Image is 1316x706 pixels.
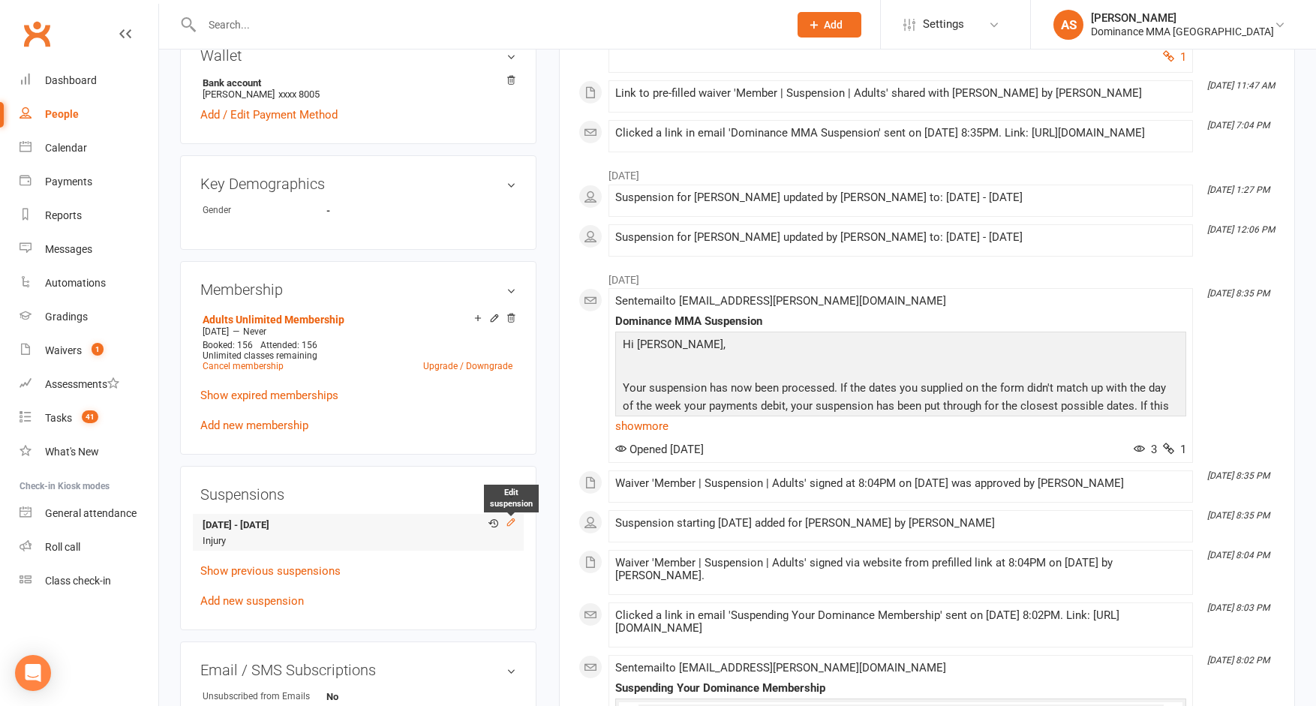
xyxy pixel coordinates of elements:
div: People [45,108,79,120]
span: Add [824,19,843,31]
div: Dashboard [45,74,97,86]
li: [DATE] [578,264,1275,288]
span: 1 [1163,443,1186,456]
span: 3 [1134,443,1157,456]
input: Search... [197,14,778,35]
div: Unsubscribed from Emails [203,689,326,704]
div: AS [1053,10,1083,40]
a: Show previous suspensions [200,564,341,578]
a: Gradings [20,300,158,334]
i: [DATE] 8:35 PM [1207,288,1269,299]
span: 41 [82,410,98,423]
a: What's New [20,435,158,469]
span: [DATE] [203,326,229,337]
div: Suspension starting [DATE] added for [PERSON_NAME] by [PERSON_NAME] [615,517,1186,530]
a: Dashboard [20,64,158,98]
a: Upgrade / Downgrade [423,361,512,371]
div: Clicked a link in email 'Suspending Your Dominance Membership' sent on [DATE] 8:02PM. Link: [URL]... [615,609,1186,635]
div: General attendance [45,507,137,519]
strong: No [326,691,413,702]
h3: Suspensions [200,486,516,503]
span: Never [243,326,266,337]
h3: Key Demographics [200,176,516,192]
li: Injury [200,514,516,551]
div: Gender [203,203,326,218]
div: Tasks [45,412,72,424]
div: Dominance MMA [GEOGRAPHIC_DATA] [1091,25,1274,38]
a: Show expired memberships [200,389,338,402]
a: Waivers 1 [20,334,158,368]
strong: [DATE] - [DATE] [203,518,509,533]
span: Opened [DATE] [615,443,704,456]
span: Settings [923,8,964,41]
button: 1 [1163,48,1186,66]
strong: Bank account [203,77,509,89]
div: Gradings [45,311,88,323]
div: Class check-in [45,575,111,587]
span: Sent email to [EMAIL_ADDRESS][PERSON_NAME][DOMAIN_NAME] [615,294,946,308]
div: Open Intercom Messenger [15,655,51,691]
a: Add new suspension [200,594,304,608]
div: Calendar [45,142,87,154]
i: [DATE] 7:04 PM [1207,120,1269,131]
div: Waiver 'Member | Suspension | Adults' signed via website from prefilled link at 8:04PM on [DATE] ... [615,557,1186,582]
span: 1 [92,343,104,356]
a: Adults Unlimited Membership [203,314,344,326]
div: Clicked a link in email 'Dominance MMA Suspension' sent on [DATE] 8:35PM. Link: [URL][DOMAIN_NAME] [615,127,1186,140]
strong: - [326,205,413,216]
div: Suspending Your Dominance Membership [615,682,1186,695]
p: Your suspension has now been processed. If the dates you supplied on the form didn't match up wit... [619,379,1182,437]
a: show more [615,416,1186,437]
span: Attended: 156 [260,340,317,350]
span: Booked: 156 [203,340,253,350]
div: Reports [45,209,82,221]
div: Suspension for [PERSON_NAME] updated by [PERSON_NAME] to: [DATE] - [DATE] [615,231,1186,244]
p: Hi [PERSON_NAME] [619,335,1182,357]
span: , [723,338,726,351]
div: Link to pre-filled waiver 'Member | Suspension | Adults' shared with [PERSON_NAME] by [PERSON_NAME] [615,87,1186,100]
i: [DATE] 8:04 PM [1207,550,1269,560]
li: [DATE] [578,160,1275,184]
a: Clubworx [18,15,56,53]
a: People [20,98,158,131]
a: Add new membership [200,419,308,432]
div: Payments [45,176,92,188]
a: Messages [20,233,158,266]
i: [DATE] 12:06 PM [1207,224,1275,235]
div: Dominance MMA Suspension [615,315,1186,328]
i: [DATE] 8:35 PM [1207,470,1269,481]
div: Waiver 'Member | Suspension | Adults' signed at 8:04PM on [DATE] was approved by [PERSON_NAME] [615,477,1186,490]
h3: Email / SMS Subscriptions [200,662,516,678]
a: Roll call [20,530,158,564]
div: Edit suspension [484,485,539,512]
i: [DATE] 11:47 AM [1207,80,1275,91]
div: Roll call [45,541,80,553]
li: [PERSON_NAME] [200,75,516,102]
a: Add / Edit Payment Method [200,106,338,124]
div: What's New [45,446,99,458]
div: [PERSON_NAME] [1091,11,1274,25]
a: Calendar [20,131,158,165]
button: Add [798,12,861,38]
i: [DATE] 8:02 PM [1207,655,1269,665]
div: Suspension for [PERSON_NAME] updated by [PERSON_NAME] to: [DATE] - [DATE] [615,191,1186,204]
a: Cancel membership [203,361,284,371]
a: Assessments [20,368,158,401]
div: Messages [45,243,92,255]
a: Automations [20,266,158,300]
div: Waivers [45,344,82,356]
a: General attendance kiosk mode [20,497,158,530]
div: Automations [45,277,106,289]
i: [DATE] 8:03 PM [1207,602,1269,613]
span: xxxx 8005 [278,89,320,100]
a: Class kiosk mode [20,564,158,598]
a: Payments [20,165,158,199]
span: Unlimited classes remaining [203,350,317,361]
i: [DATE] 8:35 PM [1207,510,1269,521]
i: [DATE] 1:27 PM [1207,185,1269,195]
div: Assessments [45,378,119,390]
span: Sent email to [EMAIL_ADDRESS][PERSON_NAME][DOMAIN_NAME] [615,661,946,674]
a: Reports [20,199,158,233]
div: — [199,326,516,338]
h3: Membership [200,281,516,298]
